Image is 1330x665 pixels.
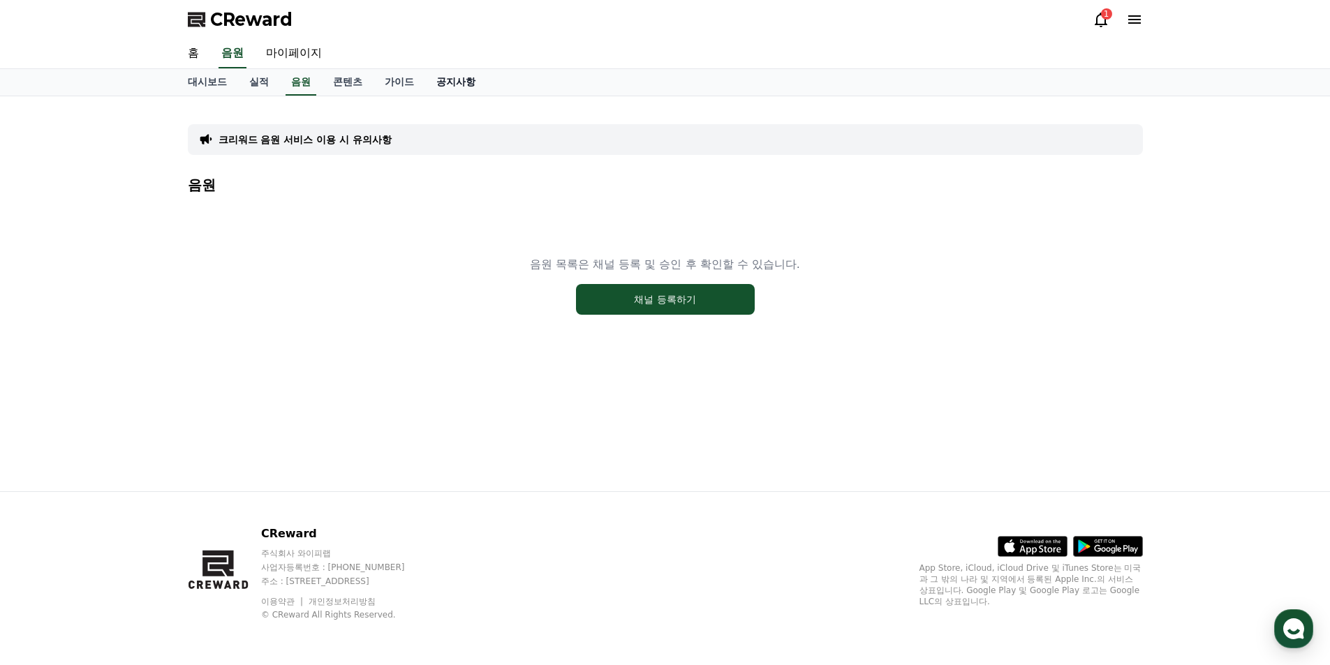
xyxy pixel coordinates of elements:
[44,463,52,475] span: 홈
[92,442,180,477] a: 대화
[261,525,431,542] p: CReward
[255,39,333,68] a: 마이페이지
[177,69,238,96] a: 대시보드
[219,133,392,147] a: 크리워드 음원 서비스 이용 시 유의사항
[322,69,374,96] a: 콘텐츠
[261,576,431,587] p: 주소 : [STREET_ADDRESS]
[261,609,431,620] p: © CReward All Rights Reserved.
[188,177,1143,193] h4: 음원
[919,562,1143,607] p: App Store, iCloud, iCloud Drive 및 iTunes Store는 미국과 그 밖의 나라 및 지역에서 등록된 Apple Inc.의 서비스 상표입니다. Goo...
[216,463,232,475] span: 설정
[425,69,487,96] a: 공지사항
[128,464,145,475] span: 대화
[261,548,431,559] p: 주식회사 와이피랩
[238,69,280,96] a: 실적
[576,284,755,315] button: 채널 등록하기
[1101,8,1112,20] div: 1
[530,256,800,273] p: 음원 목록은 채널 등록 및 승인 후 확인할 수 있습니다.
[261,562,431,573] p: 사업자등록번호 : [PHONE_NUMBER]
[261,597,305,606] a: 이용약관
[309,597,376,606] a: 개인정보처리방침
[219,39,246,68] a: 음원
[374,69,425,96] a: 가이드
[286,69,316,96] a: 음원
[177,39,210,68] a: 홈
[180,442,268,477] a: 설정
[188,8,293,31] a: CReward
[4,442,92,477] a: 홈
[210,8,293,31] span: CReward
[1093,11,1109,28] a: 1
